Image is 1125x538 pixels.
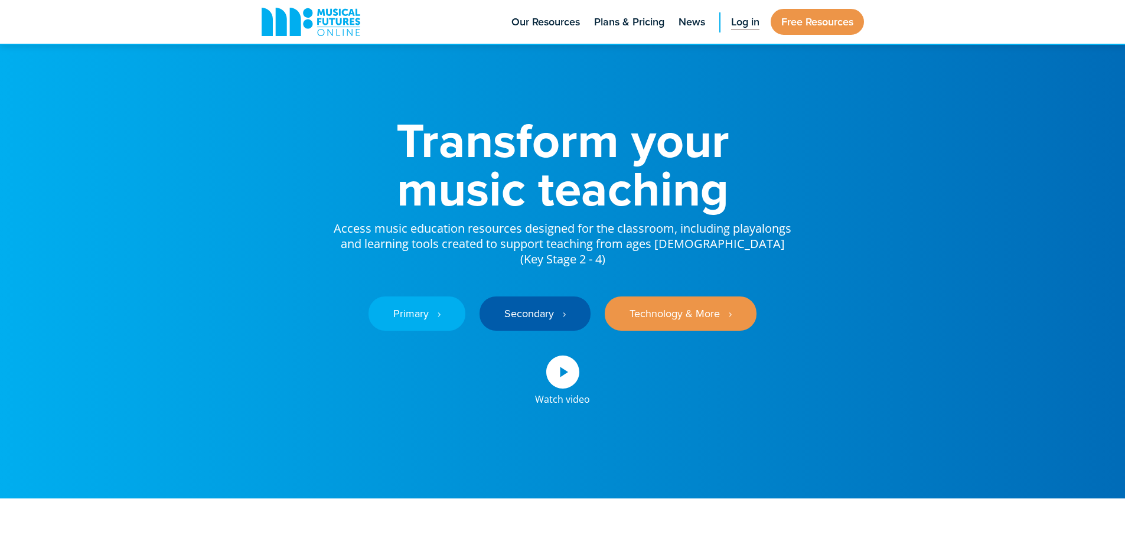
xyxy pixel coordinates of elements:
[369,296,465,331] a: Primary ‎‏‏‎ ‎ ›
[679,14,705,30] span: News
[332,213,793,267] p: Access music education resources designed for the classroom, including playalongs and learning to...
[771,9,864,35] a: Free Resources
[605,296,756,331] a: Technology & More ‎‏‏‎ ‎ ›
[511,14,580,30] span: Our Resources
[332,116,793,213] h1: Transform your music teaching
[535,389,590,404] div: Watch video
[594,14,664,30] span: Plans & Pricing
[480,296,591,331] a: Secondary ‎‏‏‎ ‎ ›
[731,14,759,30] span: Log in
